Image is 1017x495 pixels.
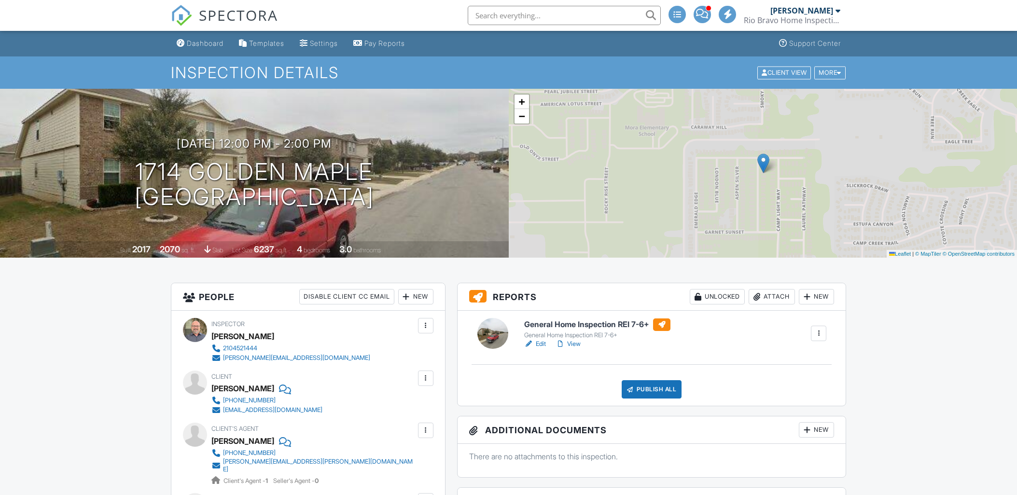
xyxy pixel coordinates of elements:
[690,289,745,304] div: Unlocked
[556,339,581,349] a: View
[458,416,846,444] h3: Additional Documents
[398,289,433,304] div: New
[223,354,370,362] div: [PERSON_NAME][EMAIL_ADDRESS][DOMAIN_NAME]
[524,318,670,340] a: General Home Inspection REI 7-6+ General Home Inspection REI 7-6+
[789,39,841,47] div: Support Center
[468,6,661,25] input: Search everything...
[120,247,131,254] span: Built
[749,289,795,304] div: Attach
[349,35,409,53] a: Pay Reports
[223,449,276,457] div: [PHONE_NUMBER]
[744,15,840,25] div: Rio Bravo Home Inspections
[799,422,834,438] div: New
[518,110,525,122] span: −
[912,251,914,257] span: |
[469,451,835,462] p: There are no attachments to this inspection.
[171,5,192,26] img: The Best Home Inspection Software - Spectora
[199,5,278,25] span: SPECTORA
[622,380,682,399] div: Publish All
[524,318,670,331] h6: General Home Inspection REI 7-6+
[524,331,670,339] div: General Home Inspection REI 7-6+
[187,39,223,47] div: Dashboard
[211,344,370,353] a: 2104521444
[132,244,151,254] div: 2017
[160,244,180,254] div: 2070
[304,247,330,254] span: bedrooms
[249,39,284,47] div: Templates
[173,35,227,53] a: Dashboard
[211,448,416,458] a: [PHONE_NUMBER]
[775,35,845,53] a: Support Center
[299,289,394,304] div: Disable Client CC Email
[223,344,257,352] div: 2104521444
[524,339,546,349] a: Edit
[211,434,274,448] a: [PERSON_NAME]
[223,477,269,484] span: Client's Agent -
[296,35,342,53] a: Settings
[364,39,405,47] div: Pay Reports
[232,247,252,254] span: Lot Size
[889,251,911,257] a: Leaflet
[943,251,1015,257] a: © OpenStreetMap contributors
[171,283,445,311] h3: People
[814,66,846,79] div: More
[211,320,245,328] span: Inspector
[177,137,332,150] h3: [DATE] 12:00 pm - 2:00 pm
[458,283,846,311] h3: Reports
[756,69,813,76] a: Client View
[211,396,322,405] a: [PHONE_NUMBER]
[757,153,769,173] img: Marker
[135,159,374,210] h1: 1714 Golden Maple [GEOGRAPHIC_DATA]
[211,425,259,432] span: Client's Agent
[757,66,811,79] div: Client View
[211,458,416,473] a: [PERSON_NAME][EMAIL_ADDRESS][PERSON_NAME][DOMAIN_NAME]
[315,477,319,484] strong: 0
[799,289,834,304] div: New
[254,244,274,254] div: 6237
[515,95,529,109] a: Zoom in
[273,477,319,484] span: Seller's Agent -
[276,247,288,254] span: sq.ft.
[211,373,232,380] span: Client
[211,405,322,415] a: [EMAIL_ADDRESS][DOMAIN_NAME]
[211,381,274,396] div: [PERSON_NAME]
[212,247,223,254] span: slab
[310,39,338,47] div: Settings
[770,6,833,15] div: [PERSON_NAME]
[223,397,276,404] div: [PHONE_NUMBER]
[223,406,322,414] div: [EMAIL_ADDRESS][DOMAIN_NAME]
[181,247,195,254] span: sq. ft.
[353,247,381,254] span: bathrooms
[223,458,416,473] div: [PERSON_NAME][EMAIL_ADDRESS][PERSON_NAME][DOMAIN_NAME]
[265,477,268,484] strong: 1
[211,329,274,344] div: [PERSON_NAME]
[171,64,847,81] h1: Inspection Details
[297,244,302,254] div: 4
[915,251,941,257] a: © MapTiler
[515,109,529,124] a: Zoom out
[235,35,288,53] a: Templates
[518,96,525,108] span: +
[171,13,278,33] a: SPECTORA
[339,244,352,254] div: 3.0
[211,353,370,363] a: [PERSON_NAME][EMAIL_ADDRESS][DOMAIN_NAME]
